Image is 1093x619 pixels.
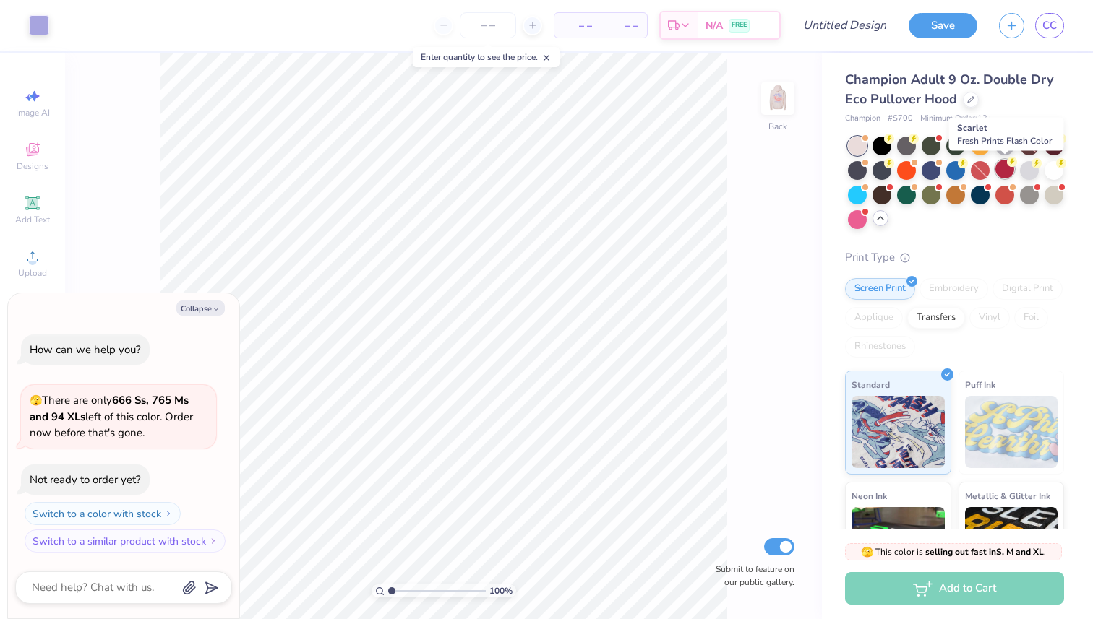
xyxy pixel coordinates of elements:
[30,393,189,424] strong: 666 Ss, 765 Ms and 94 XLs
[965,396,1058,468] img: Puff Ink
[920,278,988,300] div: Embroidery
[845,71,1053,108] span: Champion Adult 9 Oz. Double Dry Eco Pullover Hood
[907,307,965,329] div: Transfers
[845,249,1064,266] div: Print Type
[164,509,173,518] img: Switch to a color with stock
[732,20,747,30] span: FREE
[920,113,993,125] span: Minimum Order: 12 +
[965,377,995,392] span: Puff Ink
[888,113,913,125] span: # S700
[949,118,1064,151] div: Scarlet
[861,545,873,559] span: 🫣
[609,18,638,33] span: – –
[17,160,48,172] span: Designs
[845,336,915,358] div: Rhinestones
[965,488,1050,503] span: Metallic & Glitter Ink
[792,11,898,40] input: Untitled Design
[845,307,903,329] div: Applique
[30,472,141,487] div: Not ready to order yet?
[965,507,1058,579] img: Metallic & Glitter Ink
[489,584,513,597] span: 100 %
[30,342,141,357] div: How can we help you?
[861,545,1046,558] span: This color is .
[30,393,193,440] span: There are only left of this color. Order now before that's gone.
[852,396,945,468] img: Standard
[708,563,794,589] label: Submit to feature on our public gallery.
[16,107,50,118] span: Image AI
[957,135,1052,147] span: Fresh Prints Flash Color
[1035,13,1064,38] a: CC
[925,546,1044,558] strong: selling out fast in S, M and XL
[852,488,887,503] span: Neon Ink
[909,13,977,38] button: Save
[413,47,560,67] div: Enter quantity to see the price.
[30,394,42,407] span: 🫣
[993,278,1063,300] div: Digital Print
[969,307,1010,329] div: Vinyl
[706,18,723,33] span: N/A
[763,84,792,113] img: Back
[563,18,592,33] span: – –
[209,537,218,545] img: Switch to a similar product with stock
[845,278,915,300] div: Screen Print
[768,120,787,133] div: Back
[176,300,225,316] button: Collapse
[25,502,181,525] button: Switch to a color with stock
[852,507,945,579] img: Neon Ink
[15,214,50,225] span: Add Text
[852,377,890,392] span: Standard
[460,12,516,38] input: – –
[1014,307,1048,329] div: Foil
[845,113,880,125] span: Champion
[1042,17,1057,34] span: CC
[25,529,226,553] button: Switch to a similar product with stock
[18,267,47,279] span: Upload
